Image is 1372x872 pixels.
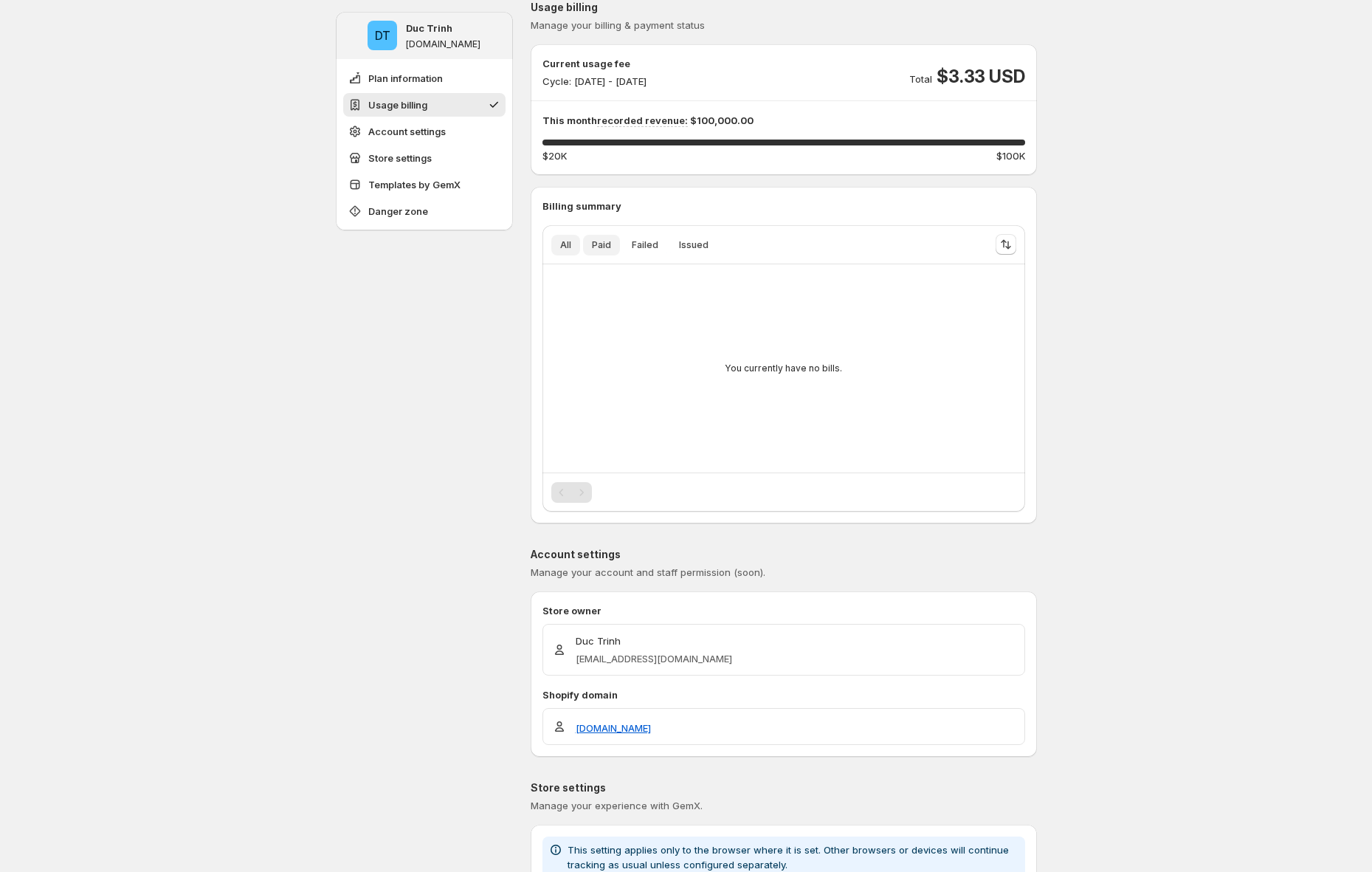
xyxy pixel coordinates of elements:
span: recorded revenue: [597,114,688,127]
span: $20K [542,148,567,163]
p: Store settings [531,780,1037,795]
span: Danger zone [368,204,428,219]
span: This setting applies only to the browser where it is set. Other browsers or devices will continue... [568,844,1009,871]
p: Store owner [542,603,1025,618]
p: Cycle: [DATE] - [DATE] [542,74,647,89]
button: Plan information [343,66,506,90]
span: $100K [996,148,1025,163]
span: All [560,239,571,251]
p: [DOMAIN_NAME] [406,38,480,50]
span: Duc Trinh [368,21,397,50]
nav: Pagination [551,482,592,503]
button: Store settings [343,146,506,170]
p: This month $100,000.00 [542,113,1025,128]
p: Current usage fee [542,56,647,71]
span: $3.33 USD [937,65,1024,89]
p: Account settings [531,547,1037,562]
span: Account settings [368,124,446,139]
p: Shopify domain [542,687,1025,702]
span: Paid [592,239,611,251]
span: Usage billing [368,97,427,112]
span: Plan information [368,71,443,86]
p: Billing summary [542,199,1025,213]
p: You currently have no bills. [725,363,842,374]
p: [EMAIL_ADDRESS][DOMAIN_NAME] [576,651,732,666]
p: Duc Trinh [406,21,452,35]
p: Duc Trinh [576,634,732,648]
button: Usage billing [343,93,506,117]
a: [DOMAIN_NAME] [576,721,651,735]
button: Templates by GemX [343,173,506,196]
button: Sort the results [996,234,1016,255]
span: Templates by GemX [368,177,461,192]
span: Manage your experience with GemX. [531,800,703,811]
p: Total [909,72,932,86]
button: Account settings [343,120,506,143]
span: Issued [679,239,709,251]
text: DT [375,28,390,43]
span: Manage your account and staff permission (soon). [531,566,765,578]
button: Danger zone [343,199,506,223]
span: Store settings [368,151,432,165]
span: Manage your billing & payment status [531,19,705,31]
span: Failed [632,239,658,251]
